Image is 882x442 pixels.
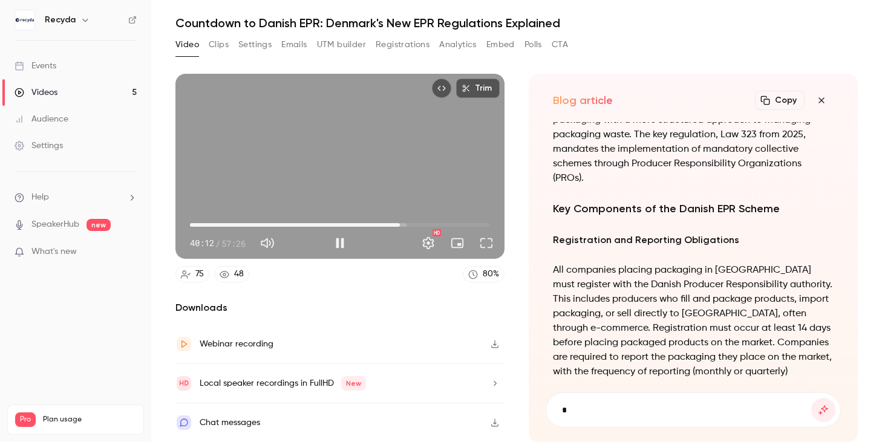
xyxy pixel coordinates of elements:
div: 48 [234,268,244,281]
span: Pro [15,412,36,427]
button: Embed [486,35,515,54]
h2: Downloads [175,301,505,315]
button: Full screen [474,231,498,255]
img: Recyda [15,10,34,30]
div: Chat messages [200,415,260,430]
div: 40:12 [190,237,246,250]
div: Webinar recording [200,337,273,351]
button: Turn on miniplayer [445,231,469,255]
div: Audience [15,113,68,125]
li: help-dropdown-opener [15,191,137,204]
span: What's new [31,245,77,258]
span: / [215,237,220,250]
div: 80 % [483,268,499,281]
button: Settings [238,35,272,54]
div: HD [433,229,441,236]
button: Polls [524,35,542,54]
iframe: Noticeable Trigger [122,247,137,258]
button: Trim [456,79,500,98]
button: Embed video [432,79,451,98]
div: 75 [195,268,204,281]
h2: Key Components of the Danish EPR Scheme [553,200,834,217]
button: CTA [552,35,568,54]
button: Registrations [376,35,430,54]
span: New [341,376,366,391]
span: Plan usage [43,415,136,424]
p: All companies placing packaging in [GEOGRAPHIC_DATA] must register with the Danish Producer Respo... [553,263,834,394]
a: 48 [214,266,249,282]
button: Mute [255,231,279,255]
button: UTM builder [317,35,366,54]
h6: Recyda [45,14,76,26]
span: 57:26 [221,237,246,250]
h1: Countdown to Danish EPR: Denmark's New EPR Regulations Explained [175,16,858,30]
button: Video [175,35,199,54]
a: 80% [463,266,505,282]
h3: Registration and Reporting Obligations [553,232,834,249]
button: Pause [328,231,352,255]
div: Events [15,60,56,72]
button: Clips [209,35,229,54]
h2: Blog article [553,93,613,108]
span: 40:12 [190,237,214,250]
button: Settings [416,231,440,255]
div: Local speaker recordings in FullHD [200,376,366,391]
button: Analytics [439,35,477,54]
button: Emails [281,35,307,54]
a: 75 [175,266,209,282]
a: SpeakerHub [31,218,79,231]
div: Videos [15,86,57,99]
span: Help [31,191,49,204]
div: Settings [15,140,63,152]
span: new [87,219,111,231]
button: Copy [755,91,805,110]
